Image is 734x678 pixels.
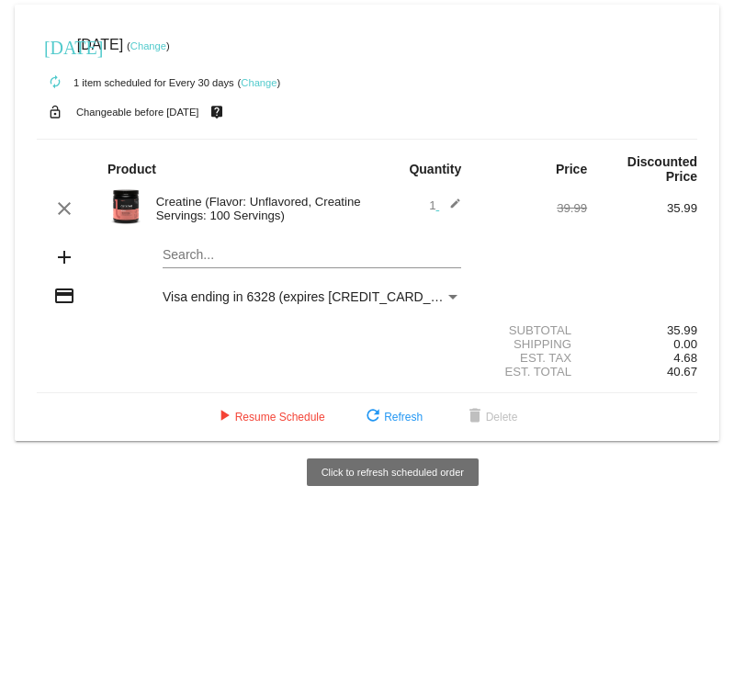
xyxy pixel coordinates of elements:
strong: Discounted Price [627,154,697,184]
img: Image-1-Carousel-Creatine-100S-1000x1000-1.png [107,188,144,225]
mat-icon: edit [439,198,461,220]
span: 4.68 [673,351,697,365]
mat-icon: clear [53,198,75,220]
mat-icon: [DATE] [44,35,66,57]
mat-icon: refresh [362,406,384,428]
strong: Product [107,162,156,176]
span: Resume Schedule [213,411,325,424]
strong: Quantity [409,162,461,176]
button: Refresh [347,401,437,434]
div: Shipping [477,337,587,351]
mat-icon: credit_card [53,285,75,307]
span: 40.67 [667,365,697,379]
div: Subtotal [477,323,587,337]
a: Change [130,40,166,51]
button: Resume Schedule [198,401,340,434]
span: Delete [464,411,518,424]
div: 39.99 [477,201,587,215]
small: Changeable before [DATE] [76,107,199,118]
div: Est. Tax [477,351,587,365]
mat-icon: autorenew [44,72,66,94]
small: 1 item scheduled for Every 30 days [37,77,234,88]
mat-icon: delete [464,406,486,428]
span: 1 [429,198,461,212]
div: 35.99 [587,323,697,337]
span: Visa ending in 6328 (expires [CREDIT_CARD_DATA]) [163,289,470,304]
div: Est. Total [477,365,587,379]
mat-icon: live_help [206,100,228,124]
small: ( ) [238,77,281,88]
a: Change [241,77,277,88]
input: Search... [163,248,461,263]
small: ( ) [127,40,170,51]
mat-icon: lock_open [44,100,66,124]
div: Creatine (Flavor: Unflavored, Creatine Servings: 100 Servings) [147,195,367,222]
button: Delete [449,401,533,434]
span: Refresh [362,411,423,424]
div: 35.99 [587,201,697,215]
mat-icon: add [53,246,75,268]
strong: Price [556,162,587,176]
span: 0.00 [673,337,697,351]
mat-icon: play_arrow [213,406,235,428]
mat-select: Payment Method [163,289,461,304]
